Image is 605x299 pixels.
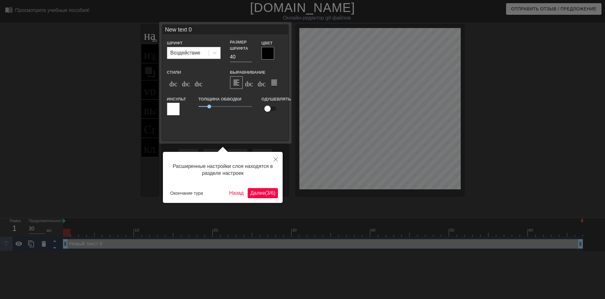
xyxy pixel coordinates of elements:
button: Окончание тура [168,188,205,198]
button: Назад [227,188,246,198]
ya-tr-span: ) [274,190,275,196]
ya-tr-span: / [269,190,271,196]
button: Закрыть [269,152,283,166]
ya-tr-span: Далее [250,190,265,196]
ya-tr-span: Назад [229,190,244,196]
button: Далее [248,188,278,198]
ya-tr-span: ( [265,190,267,196]
ya-tr-span: Расширенные настройки слоя находятся в разделе настроек [173,164,273,176]
ya-tr-span: 6 [271,190,274,196]
ya-tr-span: 3 [267,190,269,196]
